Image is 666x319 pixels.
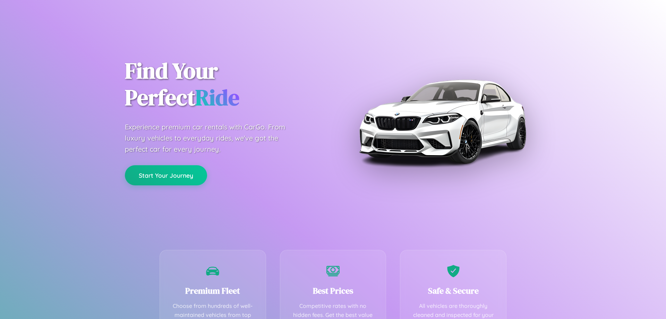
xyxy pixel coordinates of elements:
[170,285,255,296] h3: Premium Fleet
[291,285,376,296] h3: Best Prices
[125,58,323,111] h1: Find Your Perfect
[195,82,239,112] span: Ride
[411,285,496,296] h3: Safe & Secure
[125,121,298,155] p: Experience premium car rentals with CarGo. From luxury vehicles to everyday rides, we've got the ...
[125,165,207,185] button: Start Your Journey
[356,35,529,208] img: Premium BMW car rental vehicle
